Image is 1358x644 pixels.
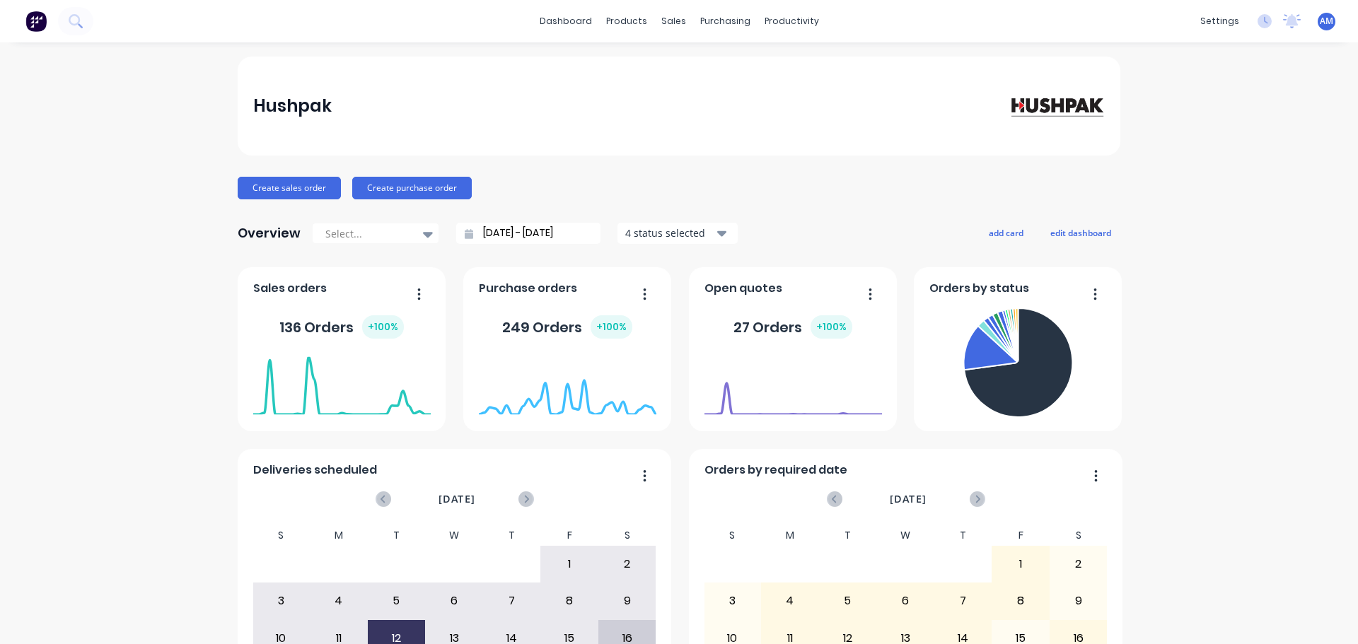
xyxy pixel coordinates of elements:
div: S [253,525,311,546]
div: F [540,525,598,546]
div: sales [654,11,693,32]
div: 2 [1050,546,1107,582]
div: Hushpak [253,92,332,120]
div: T [368,525,426,546]
span: Orders by status [929,280,1029,297]
button: Create purchase order [352,177,472,199]
img: Hushpak [1006,93,1105,118]
div: 4 status selected [625,226,714,240]
div: 3 [253,583,310,619]
div: T [819,525,877,546]
div: S [598,525,656,546]
img: Factory [25,11,47,32]
button: edit dashboard [1041,223,1120,242]
div: M [761,525,819,546]
div: 7 [935,583,992,619]
div: Overview [238,219,301,247]
div: 4 [762,583,818,619]
div: W [425,525,483,546]
button: Create sales order [238,177,341,199]
div: settings [1193,11,1246,32]
span: [DATE] [439,491,475,507]
span: Sales orders [253,280,327,297]
div: 5 [820,583,876,619]
div: + 100 % [811,315,852,339]
div: 1 [992,546,1049,582]
div: 7 [484,583,540,619]
div: + 100 % [362,315,404,339]
div: 9 [599,583,656,619]
div: W [876,525,934,546]
div: 2 [599,546,656,582]
div: 27 Orders [733,315,852,339]
span: Purchase orders [479,280,577,297]
div: T [483,525,541,546]
div: 6 [426,583,482,619]
div: S [1050,525,1108,546]
div: 8 [992,583,1049,619]
div: 9 [1050,583,1107,619]
span: Open quotes [704,280,782,297]
div: 4 [311,583,367,619]
div: purchasing [693,11,758,32]
div: S [704,525,762,546]
span: AM [1320,15,1333,28]
div: 136 Orders [279,315,404,339]
button: add card [980,223,1033,242]
div: products [599,11,654,32]
div: 3 [704,583,761,619]
div: + 100 % [591,315,632,339]
div: 5 [368,583,425,619]
button: 4 status selected [617,223,738,244]
div: T [934,525,992,546]
div: 6 [877,583,934,619]
div: productivity [758,11,826,32]
a: dashboard [533,11,599,32]
div: 8 [541,583,598,619]
div: F [992,525,1050,546]
div: 249 Orders [502,315,632,339]
span: [DATE] [890,491,927,507]
div: M [310,525,368,546]
div: 1 [541,546,598,582]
